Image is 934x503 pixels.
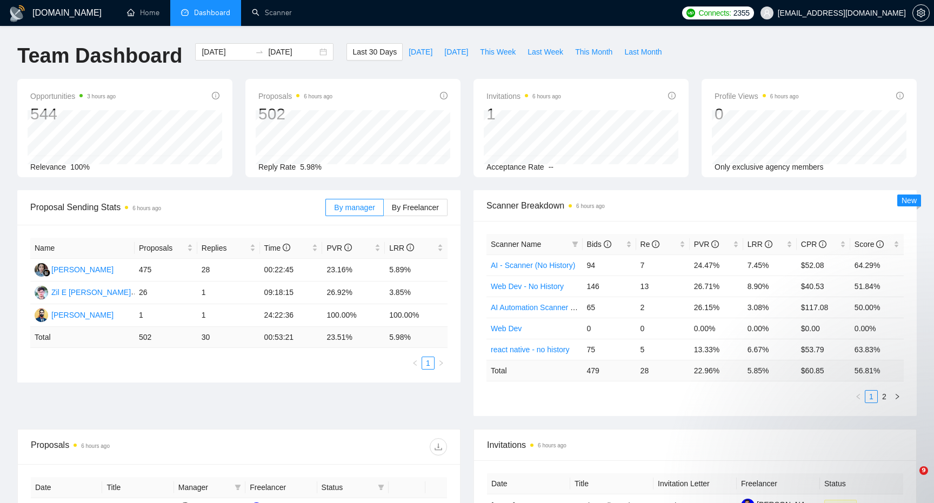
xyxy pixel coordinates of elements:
td: 7.45% [743,254,797,276]
span: info-circle [876,240,884,248]
td: 2 [636,297,690,318]
span: Status [322,481,373,493]
span: [DATE] [444,46,468,58]
td: 64.29% [850,254,904,276]
span: info-circle [819,240,826,248]
td: 30 [197,327,260,348]
td: 475 [135,259,197,281]
td: 94 [583,254,636,276]
span: right [438,360,444,366]
a: Web Dev [491,324,522,333]
a: 1 [422,357,434,369]
span: Profile Views [715,90,799,103]
span: Manager [178,481,230,493]
span: By Freelancer [392,203,439,212]
td: 0.00% [743,318,797,339]
time: 6 hours ago [132,205,161,211]
li: 2 [878,390,891,403]
td: 24.47% [690,254,743,276]
span: info-circle [440,92,448,99]
td: 51.84% [850,276,904,297]
td: 0 [583,318,636,339]
button: right [435,357,448,370]
td: 100.00% [322,304,385,327]
span: Connects: [698,7,731,19]
span: filter [378,484,384,491]
a: 1 [865,391,877,403]
span: LRR [389,244,414,252]
span: New [902,196,917,205]
span: download [430,442,446,451]
span: user [763,9,771,17]
span: Bids [587,240,611,249]
button: This Week [474,43,522,61]
td: 1 [135,304,197,327]
button: Last Month [618,43,668,61]
span: 9 [919,466,928,475]
span: Last Month [624,46,662,58]
span: info-circle [711,240,719,248]
span: info-circle [652,240,659,248]
a: AI - Scanner (No History) [491,261,575,270]
iframe: Intercom live chat [897,466,923,492]
span: left [412,360,418,366]
span: [DATE] [409,46,432,58]
td: $53.79 [797,339,850,360]
span: Proposals [258,90,332,103]
a: homeHome [127,8,159,17]
td: 479 [583,360,636,381]
button: This Month [569,43,618,61]
time: 6 hours ago [304,93,332,99]
th: Title [102,477,174,498]
span: info-circle [344,244,352,251]
button: [DATE] [403,43,438,61]
span: 5.98% [300,163,322,171]
th: Date [487,473,570,494]
td: 00:22:45 [260,259,323,281]
div: 502 [258,104,332,124]
span: info-circle [896,92,904,99]
td: 63.83% [850,339,904,360]
div: Zil E [PERSON_NAME] [51,286,131,298]
span: LRR [748,240,772,249]
span: Invitations [486,90,561,103]
li: Previous Page [409,357,422,370]
td: 5 [636,339,690,360]
td: 0.00% [850,318,904,339]
td: 24:22:36 [260,304,323,327]
span: setting [913,9,929,17]
button: [DATE] [438,43,474,61]
td: 5.85 % [743,360,797,381]
td: 1 [197,281,260,304]
th: Freelancer [245,477,317,498]
td: 09:18:15 [260,281,323,304]
span: left [855,393,862,400]
span: PVR [694,240,719,249]
span: filter [232,479,243,495]
span: dashboard [181,9,189,16]
span: info-circle [283,244,290,251]
td: $117.08 [797,297,850,318]
span: Last 30 Days [352,46,397,58]
th: Proposals [135,238,197,259]
td: 5.98 % [385,327,448,348]
th: Freelancer [737,473,820,494]
img: gigradar-bm.png [43,269,50,277]
span: Opportunities [30,90,116,103]
span: Scanner Name [491,240,541,249]
td: $0.00 [797,318,850,339]
span: Score [855,240,884,249]
span: Scanner Breakdown [486,199,904,212]
time: 6 hours ago [576,203,605,209]
span: filter [376,479,386,495]
span: Last Week [528,46,563,58]
td: 26.71% [690,276,743,297]
td: 6.67% [743,339,797,360]
time: 6 hours ago [81,443,110,449]
a: SL[PERSON_NAME] [35,265,114,273]
span: filter [235,484,241,491]
td: 75 [583,339,636,360]
h1: Team Dashboard [17,43,182,69]
td: 28 [636,360,690,381]
span: info-circle [212,92,219,99]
